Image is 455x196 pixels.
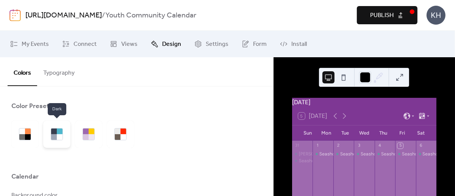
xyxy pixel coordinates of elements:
div: Seashore Trolley Museum [333,151,354,157]
div: Seashore Trolley Museum [382,151,436,157]
div: Seashore Trolley Museum [361,151,415,157]
span: Views [121,40,138,49]
a: My Events [5,34,55,54]
div: Calendar [11,172,39,181]
div: Seashore Trolley Museum [375,151,395,157]
div: Thu [374,125,392,141]
div: 4 [377,143,383,149]
div: Seashore Trolley Museum [319,151,374,157]
span: Form [253,40,267,49]
div: Mon [317,125,336,141]
div: Sun [298,125,317,141]
div: Seashore Trolley Museum [354,151,374,157]
div: 1 [315,143,321,149]
span: Publish [370,11,394,20]
span: Dark [48,103,66,115]
div: 31 [294,143,300,149]
img: logo [9,9,21,21]
div: Seashore Trolley Museum [340,151,394,157]
a: Form [236,34,272,54]
div: Color Presets [11,102,53,111]
div: Pierson's Lane Children's Garden Program [292,151,313,157]
div: Fri [392,125,411,141]
span: Settings [206,40,228,49]
div: Seashore Trolley Museum [416,151,436,157]
div: Wed [355,125,374,141]
div: Tue [336,125,355,141]
div: Seashore Trolley Museum [395,151,416,157]
a: Views [104,34,143,54]
button: Colors [8,57,37,86]
b: / [102,8,105,23]
div: [PERSON_NAME] Children's Garden Program [299,151,392,157]
a: Settings [189,34,234,54]
div: 3 [356,143,362,149]
div: 6 [418,143,424,149]
span: Connect [73,40,97,49]
span: My Events [22,40,49,49]
button: Typography [37,57,81,85]
div: Seashore Trolley Museum [292,158,313,164]
div: 5 [397,143,403,149]
div: 2 [336,143,341,149]
a: Connect [56,34,102,54]
b: Youth Community Calendar [105,8,196,23]
a: [URL][DOMAIN_NAME] [25,8,102,23]
a: Design [145,34,187,54]
a: Install [274,34,313,54]
button: Publish [357,6,417,24]
div: KH [427,6,446,25]
span: Install [291,40,307,49]
div: Seashore Trolley Museum [313,151,333,157]
div: Sat [411,125,430,141]
div: [DATE] [292,98,436,107]
div: Seashore Trolley Museum [299,158,353,164]
span: Design [162,40,181,49]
